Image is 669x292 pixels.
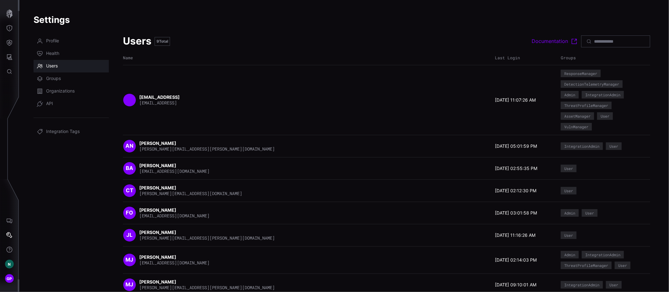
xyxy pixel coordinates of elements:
[564,167,573,170] div: User
[564,72,597,75] div: ResponseManager
[564,114,591,118] div: AssetManager
[8,261,11,268] span: N
[0,257,19,271] button: N
[139,168,210,174] span: [EMAIL_ADDRESS][DOMAIN_NAME]
[126,281,134,288] span: MJ
[126,187,133,194] span: CT
[139,230,177,235] strong: [PERSON_NAME]
[495,97,536,103] time: [DATE] 11:07:26 AM
[139,185,177,190] strong: [PERSON_NAME]
[126,210,133,216] span: FO
[34,85,109,98] a: Organizations
[46,76,61,82] span: Groups
[139,163,177,168] strong: [PERSON_NAME]
[46,88,75,94] span: Organizations
[564,211,575,215] div: Admin
[585,93,620,97] div: IntegrationAdmin
[495,257,537,263] time: [DATE] 02:14:03 PM
[34,125,109,138] a: Integration Tags
[495,210,537,216] time: [DATE] 03:01:58 PM
[561,55,639,61] div: Groups
[157,39,159,44] span: 9
[495,143,537,149] time: [DATE] 05:01:59 PM
[34,98,109,110] a: API
[34,72,109,85] a: Groups
[139,284,275,290] span: [PERSON_NAME][EMAIL_ADDRESS][PERSON_NAME][DOMAIN_NAME]
[564,253,575,257] div: Admin
[601,114,609,118] div: User
[139,213,210,219] span: [EMAIL_ADDRESS][DOMAIN_NAME]
[495,188,536,194] time: [DATE] 02:12:30 PM
[564,144,599,148] div: IntegrationAdmin
[139,94,181,100] strong: [EMAIL_ADDRESS]
[46,129,80,135] span: Integration Tags
[126,232,133,239] span: JL
[46,50,59,57] span: Health
[46,101,53,107] span: API
[155,37,170,46] div: Total
[123,55,492,61] div: Name
[564,233,573,237] div: User
[564,93,575,97] div: Admin
[139,235,275,241] span: [PERSON_NAME][EMAIL_ADDRESS][PERSON_NAME][DOMAIN_NAME]
[126,257,134,263] span: MJ
[34,60,109,72] a: Users
[495,55,558,61] div: Last Login
[495,282,536,288] time: [DATE] 09:10:01 AM
[139,100,177,106] span: [EMAIL_ADDRESS]
[139,260,210,266] span: [EMAIL_ADDRESS][DOMAIN_NAME]
[495,232,535,238] time: [DATE] 11:16:26 AM
[618,263,627,267] div: User
[0,271,19,286] button: GP
[139,279,177,284] strong: [PERSON_NAME]
[495,166,537,171] time: [DATE] 02:55:35 PM
[564,283,599,287] div: IntegrationAdmin
[34,35,109,47] a: Profile
[46,38,59,44] span: Profile
[126,143,134,150] span: AN
[139,254,177,260] strong: [PERSON_NAME]
[34,47,109,60] a: Health
[532,38,578,45] a: Documentation
[564,263,608,267] div: ThreatProfileManager
[564,82,619,86] div: DetectionTelemetryManager
[564,104,608,107] div: ThreatProfileManager
[7,275,12,282] span: GP
[585,253,620,257] div: IntegrationAdmin
[139,146,275,152] span: [PERSON_NAME][EMAIL_ADDRESS][PERSON_NAME][DOMAIN_NAME]
[564,189,573,193] div: User
[139,190,242,196] span: [PERSON_NAME][EMAIL_ADDRESS][DOMAIN_NAME]
[609,144,618,148] div: User
[139,141,177,146] strong: [PERSON_NAME]
[585,211,594,215] div: User
[564,125,588,129] div: VulnManager
[46,63,58,69] span: Users
[609,283,618,287] div: User
[123,35,151,48] h2: Users
[126,165,133,172] span: BA
[34,14,655,25] h1: Settings
[139,207,177,213] strong: [PERSON_NAME]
